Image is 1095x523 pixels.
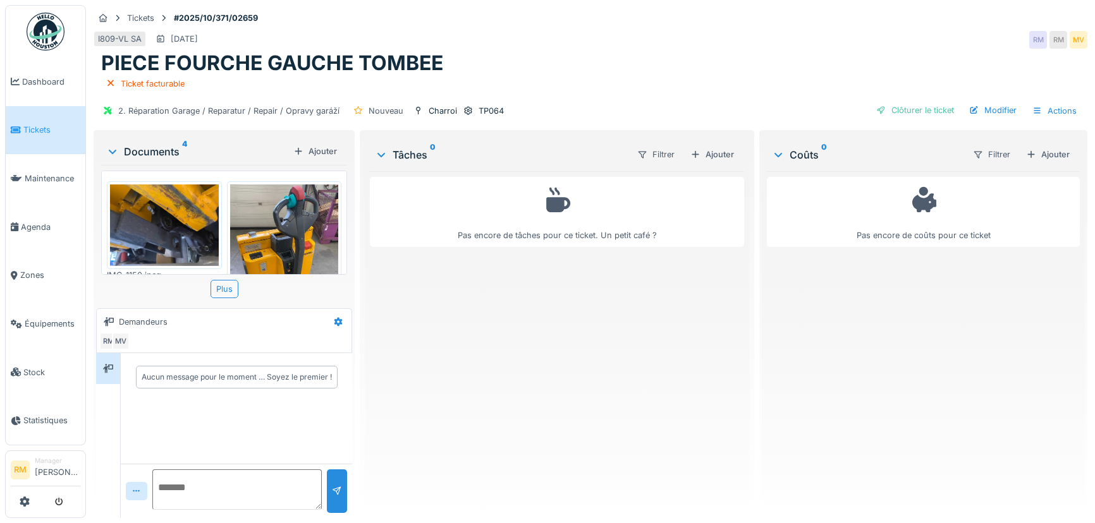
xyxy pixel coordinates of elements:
a: RM Manager[PERSON_NAME] [11,456,80,486]
h1: PIECE FOURCHE GAUCHE TOMBEE [101,51,443,75]
div: Filtrer [632,145,680,164]
div: I809-VL SA [98,33,142,45]
a: Maintenance [6,154,85,203]
a: Équipements [6,299,85,348]
div: Modifier [964,102,1022,119]
div: Tickets [127,12,154,24]
a: Dashboard [6,57,85,106]
span: Zones [20,269,80,281]
a: Agenda [6,203,85,251]
div: 2. Réparation Garage / Reparatur / Repair / Opravy garáží [118,105,340,117]
img: Badge_color-CXgf-gQk.svg [27,13,64,51]
span: Agenda [21,221,80,233]
li: RM [11,460,30,479]
div: Clôturer le ticket [871,102,959,119]
span: Stock [23,366,80,378]
div: MV [112,332,130,350]
div: Coûts [772,147,962,162]
div: TP064 [479,105,504,117]
div: Tâches [375,147,627,162]
div: Manager [35,456,80,466]
div: Pas encore de tâches pour ce ticket. Un petit café ? [378,183,736,241]
sup: 0 [430,147,436,162]
div: Ajouter [685,146,739,163]
div: Documents [106,144,288,159]
div: Charroi [429,105,457,117]
div: Ajouter [288,143,342,160]
a: Statistiques [6,397,85,445]
span: Maintenance [25,172,80,184]
img: wm6q5js1rab2x0av5ie2b9yl626n [110,184,219,266]
div: [DATE] [171,33,198,45]
div: Plus [211,280,238,298]
div: Aucun message pour le moment … Soyez le premier ! [142,371,332,383]
sup: 4 [182,144,187,159]
div: RM [99,332,117,350]
div: Actions [1027,102,1082,120]
div: Nouveau [369,105,403,117]
strong: #2025/10/371/02659 [169,12,263,24]
div: RM [1029,31,1047,49]
div: Filtrer [967,145,1016,164]
span: Dashboard [22,76,80,88]
div: IMG_1150.jpeg [107,269,222,281]
a: Tickets [6,106,85,155]
li: [PERSON_NAME] [35,456,80,483]
sup: 0 [821,147,827,162]
a: Zones [6,251,85,300]
span: Statistiques [23,414,80,426]
div: MV [1070,31,1087,49]
span: Tickets [23,124,80,136]
div: Demandeurs [119,316,168,328]
img: 9ls3chqhl66xoivjgqjvh9p40x6q [230,184,339,329]
div: Ticket facturable [121,78,185,90]
div: Pas encore de coûts pour ce ticket [775,183,1072,241]
div: RM [1049,31,1067,49]
div: Ajouter [1021,146,1075,163]
a: Stock [6,348,85,397]
span: Équipements [25,318,80,330]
